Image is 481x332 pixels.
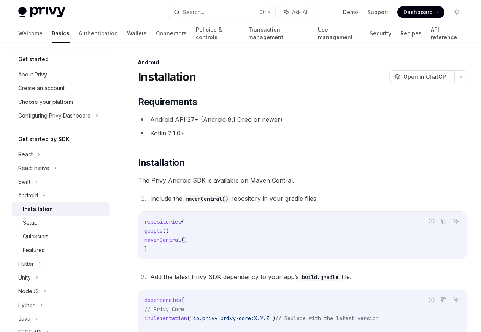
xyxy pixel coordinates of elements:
[144,246,148,253] span: }
[400,24,422,43] a: Recipes
[181,237,187,243] span: ()
[144,237,181,243] span: mavenCentral
[367,8,388,16] a: Support
[144,315,187,322] span: implementation
[18,164,49,173] div: React native
[163,227,169,234] span: ()
[144,306,184,313] span: // Privy Core
[259,9,271,15] span: Ctrl K
[18,135,70,144] h5: Get started by SDK
[439,295,449,305] button: Copy the contents from the code block
[18,7,65,17] img: light logo
[18,273,31,282] div: Unity
[144,218,181,225] span: repositories
[275,315,379,322] span: // Replace with the latest version
[183,195,231,203] code: mavenCentral()
[272,315,275,322] span: )
[138,157,184,169] span: Installation
[18,111,91,120] div: Configuring Privy Dashboard
[12,95,110,109] a: Choose your platform
[190,315,272,322] span: "io.privy:privy-core:X.Y.Z"
[12,243,110,257] a: Features
[144,227,163,234] span: google
[439,216,449,226] button: Copy the contents from the code block
[427,216,437,226] button: Report incorrect code
[370,24,391,43] a: Security
[138,96,197,108] span: Requirements
[12,202,110,216] a: Installation
[451,6,463,18] button: Toggle dark mode
[18,55,49,64] h5: Get started
[138,70,196,84] h1: Installation
[318,24,361,43] a: User management
[138,59,467,66] div: Android
[138,114,467,125] li: Android API 27+ (Android 8.1 Oreo or newer)
[181,218,184,225] span: {
[451,295,461,305] button: Ask AI
[299,273,341,281] code: build.gradle
[12,230,110,243] a: Quickstart
[127,24,147,43] a: Wallets
[427,295,437,305] button: Report incorrect code
[148,193,467,204] li: Include the repository in your gradle files:
[12,81,110,95] a: Create an account
[168,5,275,19] button: Search...CtrlK
[279,5,313,19] button: Ask AI
[403,8,433,16] span: Dashboard
[183,8,204,17] div: Search...
[397,6,444,18] a: Dashboard
[79,24,118,43] a: Authentication
[12,216,110,230] a: Setup
[23,218,38,227] div: Setup
[18,70,47,79] div: About Privy
[18,84,65,93] div: Create an account
[156,24,187,43] a: Connectors
[18,177,30,186] div: Swift
[18,24,43,43] a: Welcome
[12,68,110,81] a: About Privy
[18,191,38,200] div: Android
[403,73,450,81] span: Open in ChatGPT
[23,232,48,241] div: Quickstart
[18,259,34,268] div: Flutter
[431,24,463,43] a: API reference
[18,97,73,106] div: Choose your platform
[187,315,190,322] span: (
[148,272,467,282] li: Add the latest Privy SDK dependency to your app’s file:
[52,24,70,43] a: Basics
[18,314,30,323] div: Java
[18,287,39,296] div: NodeJS
[451,216,461,226] button: Ask AI
[181,297,184,303] span: {
[196,24,239,43] a: Policies & controls
[23,246,44,255] div: Features
[343,8,358,16] a: Demo
[248,24,308,43] a: Transaction management
[23,205,53,214] div: Installation
[138,175,467,186] span: The Privy Android SDK is available on Maven Central.
[292,8,307,16] span: Ask AI
[144,297,181,303] span: dependencies
[138,128,467,138] li: Kotlin 2.1.0+
[389,70,454,83] button: Open in ChatGPT
[18,150,33,159] div: React
[18,300,36,310] div: Python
